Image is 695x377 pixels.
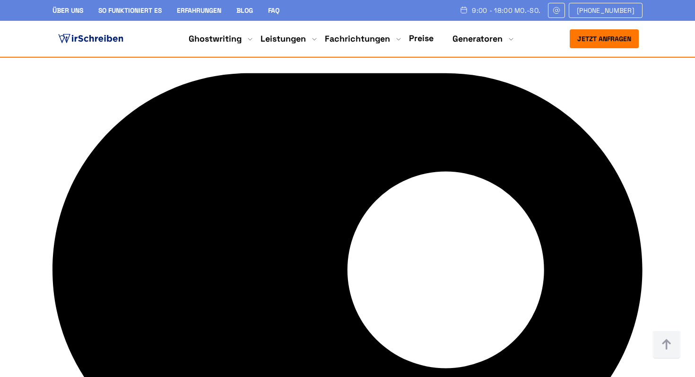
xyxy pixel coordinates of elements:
[325,33,390,44] a: Fachrichtungen
[409,33,434,44] a: Preise
[569,3,643,18] a: [PHONE_NUMBER]
[552,7,561,14] img: Email
[177,6,221,15] a: Erfahrungen
[261,33,306,44] a: Leistungen
[268,6,279,15] a: FAQ
[452,33,503,44] a: Generatoren
[460,6,468,14] img: Schedule
[577,7,634,14] span: [PHONE_NUMBER]
[236,6,253,15] a: Blog
[56,32,125,46] img: logo ghostwriter-österreich
[570,29,639,48] button: Jetzt anfragen
[472,7,540,14] span: 9:00 - 18:00 Mo.-So.
[189,33,242,44] a: Ghostwriting
[52,6,83,15] a: Über uns
[98,6,162,15] a: So funktioniert es
[652,331,681,359] img: button top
